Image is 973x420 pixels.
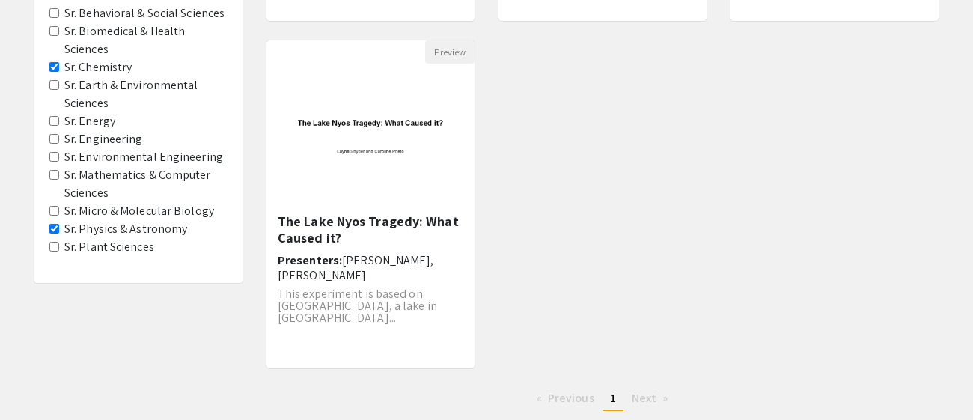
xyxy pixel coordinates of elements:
[632,390,656,406] span: Next
[266,387,939,411] ul: Pagination
[64,76,228,112] label: Sr. Earth & Environmental Sciences
[64,148,223,166] label: Sr. Environmental Engineering
[278,252,434,282] span: [PERSON_NAME], [PERSON_NAME]
[425,40,475,64] button: Preview
[64,22,228,58] label: Sr. Biomedical & Health Sciences
[266,40,475,369] div: Open Presentation <p>The Lake Nyos Tragedy: What Caused it?</p>
[278,253,463,281] h6: Presenters:
[610,390,616,406] span: 1
[64,220,187,238] label: Sr. Physics & Astronomy
[64,112,115,130] label: Sr. Energy
[278,286,437,326] span: This experiment is based on [GEOGRAPHIC_DATA], a lake in [GEOGRAPHIC_DATA]...
[548,390,594,406] span: Previous
[266,73,475,204] img: <p>The Lake Nyos Tragedy: What Caused it?</p>
[278,213,463,246] h5: The Lake Nyos Tragedy: What Caused it?
[64,202,214,220] label: Sr. Micro & Molecular Biology
[64,238,154,256] label: Sr. Plant Sciences
[64,58,132,76] label: Sr. Chemistry
[64,4,225,22] label: Sr. Behavioral & Social Sciences
[64,130,143,148] label: Sr. Engineering
[64,166,228,202] label: Sr. Mathematics & Computer Sciences
[11,353,64,409] iframe: Chat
